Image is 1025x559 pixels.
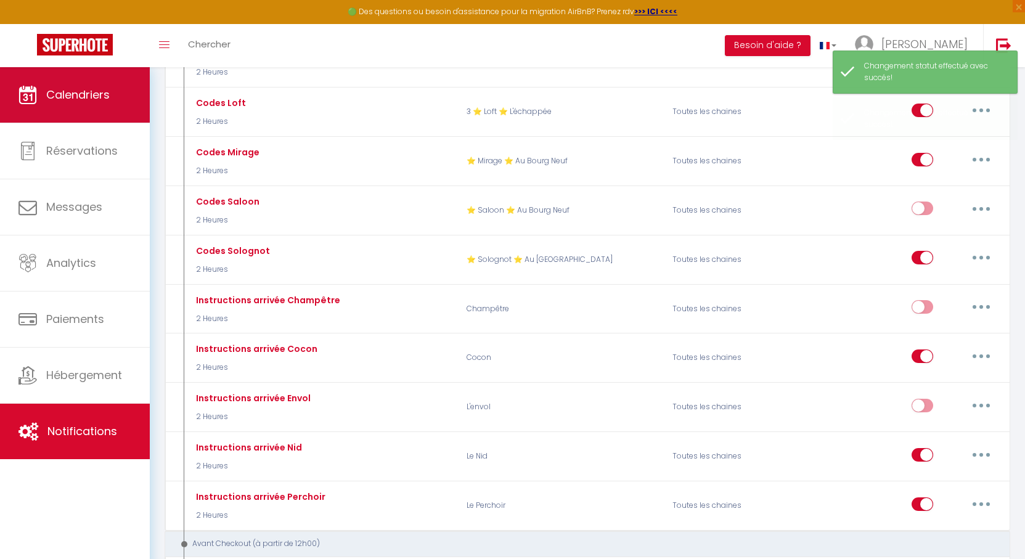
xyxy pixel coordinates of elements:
a: >>> ICI <<<< [634,6,677,17]
span: [PERSON_NAME] [881,36,968,52]
div: Toutes les chaines [664,340,801,376]
p: 3 ⭐ Loft ⭐ L'échappée [459,94,664,130]
div: Instructions arrivée Cocon [193,342,317,356]
p: ⭐ Mirage ⭐ Au Bourg Neuf [459,144,664,179]
span: Analytics [46,255,96,271]
div: Toutes les chaines [664,242,801,277]
p: 2 Heures [193,214,259,226]
span: Réservations [46,143,118,158]
p: 2 Heures [193,165,259,177]
p: 2 Heures [193,510,325,521]
div: Codes Mirage [193,145,259,159]
span: Chercher [188,38,231,51]
span: Paiements [46,311,104,327]
span: Hébergement [46,367,122,383]
div: Avant Checkout (à partir de 12h00) [176,538,982,550]
p: 2 Heures [193,411,311,423]
button: Besoin d'aide ? [725,35,811,56]
div: Instructions arrivée Nid [193,441,302,454]
div: Instructions arrivée Perchoir [193,490,325,504]
p: Cocon [459,340,664,376]
img: logout [996,38,1011,53]
p: 2 Heures [193,313,340,325]
p: Champêtre [459,291,664,327]
p: Le Perchoir [459,488,664,524]
p: 2 Heures [193,67,262,78]
div: Toutes les chaines [664,94,801,130]
div: Codes Loft [193,96,246,110]
div: Instructions arrivée Champêtre [193,293,340,307]
div: Toutes les chaines [664,439,801,475]
p: ⭐ Saloon ⭐ Au Bourg Neuf [459,192,664,228]
img: ... [855,35,873,54]
div: Codes Solognot [193,244,270,258]
p: L'envol [459,390,664,425]
p: 2 Heures [193,362,317,373]
p: 2 Heures [193,460,302,472]
img: Super Booking [37,34,113,55]
a: ... [PERSON_NAME] [846,24,983,67]
p: Le Nid [459,439,664,475]
div: Changement statut effectué avec succés! [864,107,1005,131]
div: Toutes les chaines [664,488,801,524]
div: Toutes les chaines [664,390,801,425]
p: ⭐ Solognot ⭐ Au [GEOGRAPHIC_DATA] [459,242,664,277]
div: Toutes les chaines [664,291,801,327]
div: Toutes les chaines [664,144,801,179]
a: Chercher [179,24,240,67]
p: 2 Heures [193,116,246,128]
div: Changement statut effectué avec succés! [864,60,1005,84]
div: Toutes les chaines [664,192,801,228]
span: Calendriers [46,87,110,102]
p: 2 Heures [193,264,270,275]
span: Messages [46,199,102,214]
div: Codes Saloon [193,195,259,208]
span: Notifications [47,423,117,439]
div: Instructions arrivée Envol [193,391,311,405]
